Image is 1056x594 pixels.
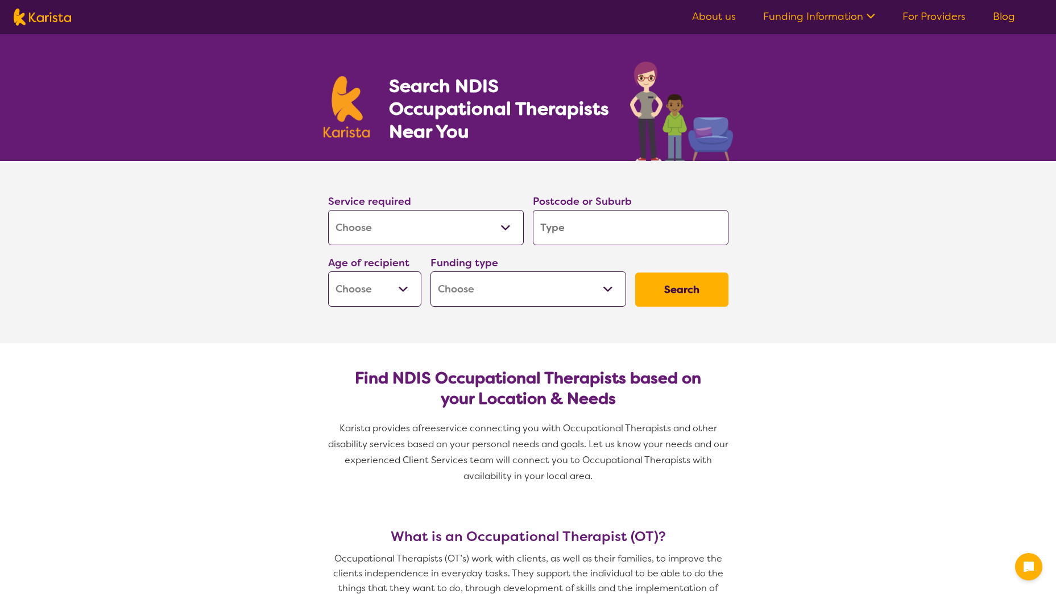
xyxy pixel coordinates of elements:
[763,10,875,23] a: Funding Information
[692,10,736,23] a: About us
[328,195,411,208] label: Service required
[902,10,966,23] a: For Providers
[324,76,370,138] img: Karista logo
[328,422,731,482] span: service connecting you with Occupational Therapists and other disability services based on your p...
[533,195,632,208] label: Postcode or Suburb
[630,61,733,161] img: occupational-therapy
[14,9,71,26] img: Karista logo
[324,529,733,544] h3: What is an Occupational Therapist (OT)?
[339,422,418,434] span: Karista provides a
[993,10,1015,23] a: Blog
[418,422,436,434] span: free
[389,75,610,143] h1: Search NDIS Occupational Therapists Near You
[533,210,728,245] input: Type
[337,368,719,409] h2: Find NDIS Occupational Therapists based on your Location & Needs
[430,256,498,270] label: Funding type
[635,273,728,307] button: Search
[328,256,409,270] label: Age of recipient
